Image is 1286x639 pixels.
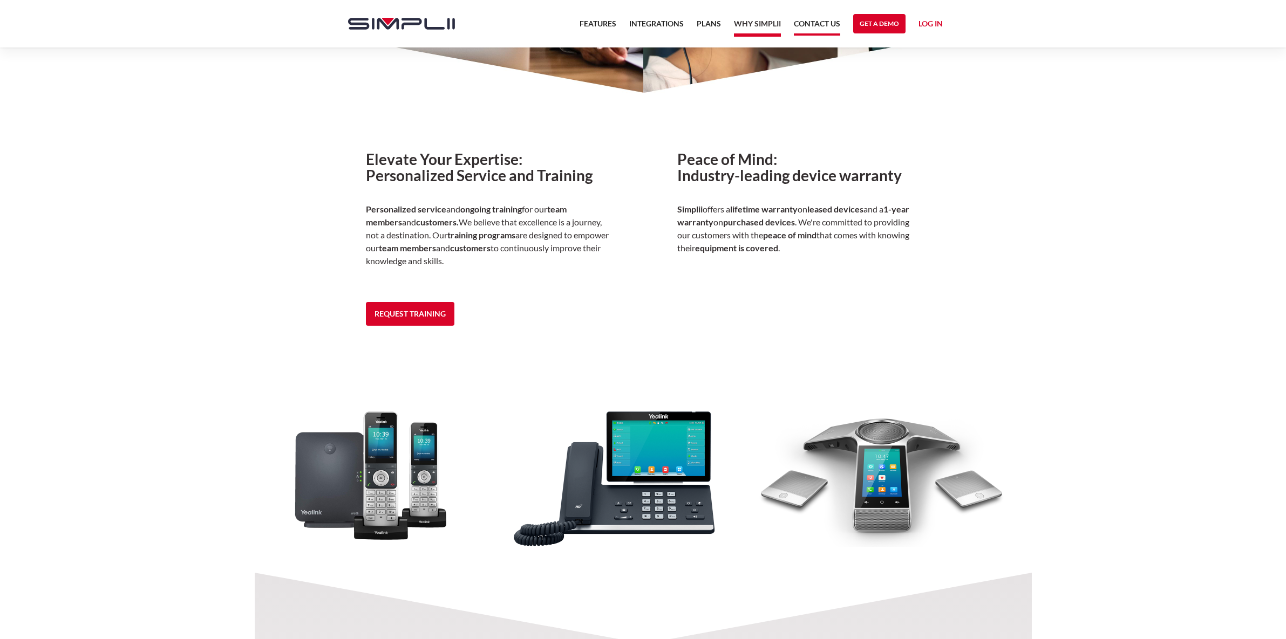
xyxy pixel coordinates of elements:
[794,17,840,36] a: Contact US
[366,302,454,326] a: Request Training
[416,217,459,227] strong: customers.
[366,150,593,184] strong: Elevate Your Expertise: Personalized Service and Training
[450,243,491,253] strong: customers
[723,217,795,227] strong: purchased devices
[366,203,609,267] p: and for our and We believe that excellence is a journey, not a destination. Our are designed to e...
[379,243,436,253] strong: team members
[580,17,616,37] a: Features
[807,204,863,214] strong: leased devices
[348,18,455,30] img: Simplii
[366,204,446,214] strong: Personalized service
[677,204,703,214] strong: Simplii
[460,204,522,214] strong: ongoing training
[447,230,515,240] strong: training programs
[677,203,920,255] p: offers a on and a on . We're committed to providing our customers with the that comes with knowin...
[730,204,798,214] strong: lifetime warranty
[763,230,816,240] strong: peace of mind
[697,17,721,37] a: Plans
[629,17,684,37] a: Integrations
[734,17,781,37] a: Why Simplii
[677,204,909,227] strong: 1-year warranty
[918,17,943,33] a: Log in
[677,150,902,184] strong: Peace of Mind: Industry-leading device warranty
[695,243,778,253] strong: equipment is covered
[853,14,906,33] a: Get a Demo
[366,204,567,227] strong: team members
